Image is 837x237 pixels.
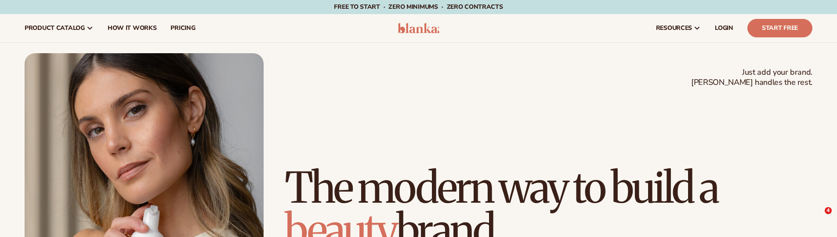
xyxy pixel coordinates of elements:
[108,25,157,32] span: How It Works
[25,25,85,32] span: product catalog
[807,207,828,228] iframe: Intercom live chat
[334,3,503,11] span: Free to start · ZERO minimums · ZERO contracts
[656,25,692,32] span: resources
[649,14,708,42] a: resources
[708,14,740,42] a: LOGIN
[170,25,195,32] span: pricing
[747,19,812,37] a: Start Free
[398,23,439,33] img: logo
[101,14,164,42] a: How It Works
[825,207,832,214] span: 4
[163,14,202,42] a: pricing
[691,67,812,88] span: Just add your brand. [PERSON_NAME] handles the rest.
[715,25,733,32] span: LOGIN
[18,14,101,42] a: product catalog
